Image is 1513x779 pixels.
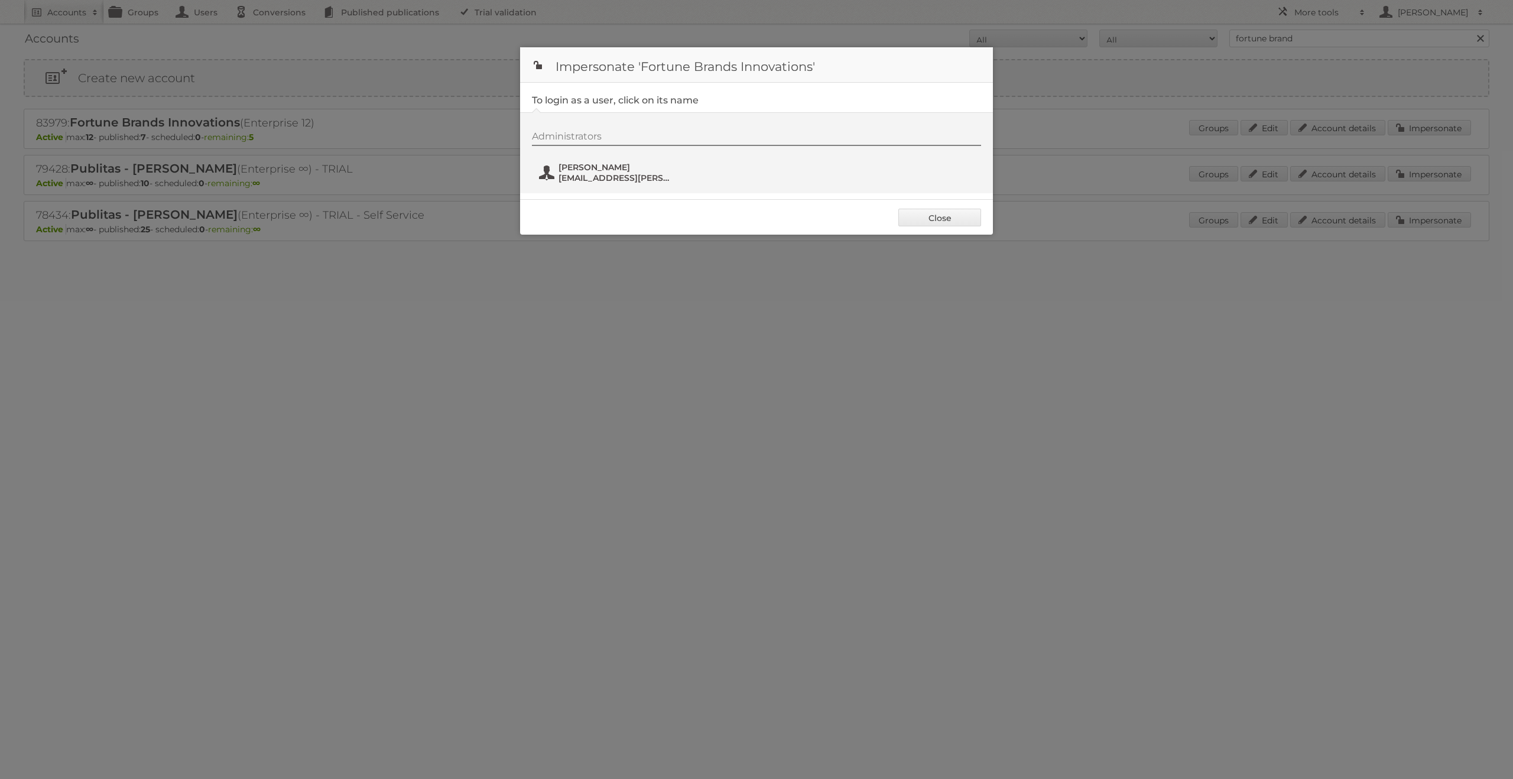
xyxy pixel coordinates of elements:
h1: Impersonate 'Fortune Brands Innovations' [520,47,993,83]
div: Administrators [532,131,981,146]
button: [PERSON_NAME] [EMAIL_ADDRESS][PERSON_NAME][DOMAIN_NAME] [538,161,677,184]
a: Close [898,209,981,226]
span: [PERSON_NAME] [559,162,673,173]
span: [EMAIL_ADDRESS][PERSON_NAME][DOMAIN_NAME] [559,173,673,183]
legend: To login as a user, click on its name [532,95,699,106]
